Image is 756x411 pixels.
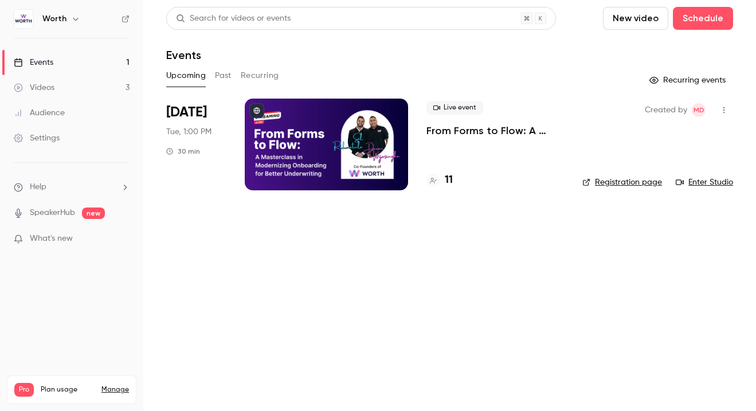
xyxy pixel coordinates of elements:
[30,181,46,193] span: Help
[645,103,687,117] span: Created by
[676,177,733,188] a: Enter Studio
[14,57,53,68] div: Events
[14,132,60,144] div: Settings
[14,181,130,193] li: help-dropdown-opener
[14,10,33,28] img: Worth
[644,71,733,89] button: Recurring events
[582,177,662,188] a: Registration page
[14,82,54,93] div: Videos
[426,124,564,138] a: From Forms to Flow: A Masterclass in Modernizing Onboarding for Better Underwriting
[166,66,206,85] button: Upcoming
[166,126,211,138] span: Tue, 1:00 PM
[673,7,733,30] button: Schedule
[41,385,95,394] span: Plan usage
[166,48,201,62] h1: Events
[241,66,279,85] button: Recurring
[166,147,200,156] div: 30 min
[166,103,207,122] span: [DATE]
[426,173,453,188] a: 11
[101,385,129,394] a: Manage
[694,103,704,117] span: MD
[445,173,453,188] h4: 11
[215,66,232,85] button: Past
[166,99,226,190] div: Sep 23 Tue, 1:00 PM (America/New York)
[603,7,668,30] button: New video
[30,233,73,245] span: What's new
[30,207,75,219] a: SpeakerHub
[176,13,291,25] div: Search for videos or events
[116,234,130,244] iframe: Noticeable Trigger
[14,383,34,397] span: Pro
[14,107,65,119] div: Audience
[82,208,105,219] span: new
[692,103,706,117] span: Marilena De Niear
[42,13,66,25] h6: Worth
[426,101,483,115] span: Live event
